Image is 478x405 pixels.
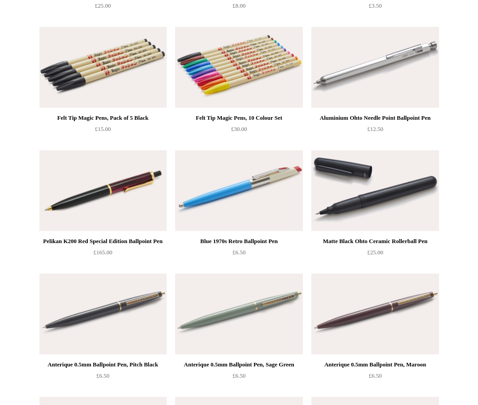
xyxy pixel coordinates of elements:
[96,372,109,379] span: £6.50
[311,236,439,273] a: Matte Black Ohto Ceramic Rollerball Pen £25.00
[175,274,302,354] img: Anterique 0.5mm Ballpoint Pen, Sage Green
[42,113,164,123] div: Felt Tip Magic Pens, Pack of 5 Black
[233,249,245,256] span: £6.50
[311,274,439,354] a: Anterique 0.5mm Ballpoint Pen, Maroon Anterique 0.5mm Ballpoint Pen, Maroon
[175,150,302,231] a: Blue 1970s Retro Ballpoint Pen Blue 1970s Retro Ballpoint Pen
[175,236,302,273] a: Blue 1970s Retro Ballpoint Pen £6.50
[175,274,302,354] a: Anterique 0.5mm Ballpoint Pen, Sage Green Anterique 0.5mm Ballpoint Pen, Sage Green
[311,27,439,108] a: Aluminium Ohto Needle Point Ballpoint Pen Aluminium Ohto Needle Point Ballpoint Pen
[95,2,111,9] span: £25.00
[311,359,439,396] a: Anterique 0.5mm Ballpoint Pen, Maroon £6.50
[39,113,167,149] a: Felt Tip Magic Pens, Pack of 5 Black £15.00
[311,113,439,149] a: Aluminium Ohto Needle Point Ballpoint Pen £12.50
[177,359,300,370] div: Anterique 0.5mm Ballpoint Pen, Sage Green
[369,372,382,379] span: £6.50
[42,359,164,370] div: Anterique 0.5mm Ballpoint Pen, Pitch Black
[369,2,382,9] span: £3.50
[39,236,167,273] a: Pelikan K200 Red Special Edition Ballpoint Pen £165.00
[175,27,302,108] a: Felt Tip Magic Pens, 10 Colour Set Felt Tip Magic Pens, 10 Colour Set
[233,2,245,9] span: £8.00
[39,150,167,231] img: Pelikan K200 Red Special Edition Ballpoint Pen
[39,274,167,354] img: Anterique 0.5mm Ballpoint Pen, Pitch Black
[314,113,436,123] div: Aluminium Ohto Needle Point Ballpoint Pen
[175,113,302,149] a: Felt Tip Magic Pens, 10 Colour Set £30.00
[39,359,167,396] a: Anterique 0.5mm Ballpoint Pen, Pitch Black £6.50
[95,126,111,132] span: £15.00
[231,126,247,132] span: £30.00
[311,150,439,231] a: Matte Black Ohto Ceramic Rollerball Pen Matte Black Ohto Ceramic Rollerball Pen
[39,27,167,108] a: Felt Tip Magic Pens, Pack of 5 Black Felt Tip Magic Pens, Pack of 5 Black
[175,359,302,396] a: Anterique 0.5mm Ballpoint Pen, Sage Green £6.50
[175,150,302,231] img: Blue 1970s Retro Ballpoint Pen
[42,236,164,247] div: Pelikan K200 Red Special Edition Ballpoint Pen
[177,236,300,247] div: Blue 1970s Retro Ballpoint Pen
[177,113,300,123] div: Felt Tip Magic Pens, 10 Colour Set
[233,372,245,379] span: £6.50
[314,236,436,247] div: Matte Black Ohto Ceramic Rollerball Pen
[311,150,439,231] img: Matte Black Ohto Ceramic Rollerball Pen
[39,150,167,231] a: Pelikan K200 Red Special Edition Ballpoint Pen Pelikan K200 Red Special Edition Ballpoint Pen
[175,27,302,108] img: Felt Tip Magic Pens, 10 Colour Set
[93,249,112,256] span: £165.00
[314,359,436,370] div: Anterique 0.5mm Ballpoint Pen, Maroon
[367,126,383,132] span: £12.50
[367,249,383,256] span: £25.00
[39,274,167,354] a: Anterique 0.5mm Ballpoint Pen, Pitch Black Anterique 0.5mm Ballpoint Pen, Pitch Black
[39,27,167,108] img: Felt Tip Magic Pens, Pack of 5 Black
[311,274,439,354] img: Anterique 0.5mm Ballpoint Pen, Maroon
[311,27,439,108] img: Aluminium Ohto Needle Point Ballpoint Pen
